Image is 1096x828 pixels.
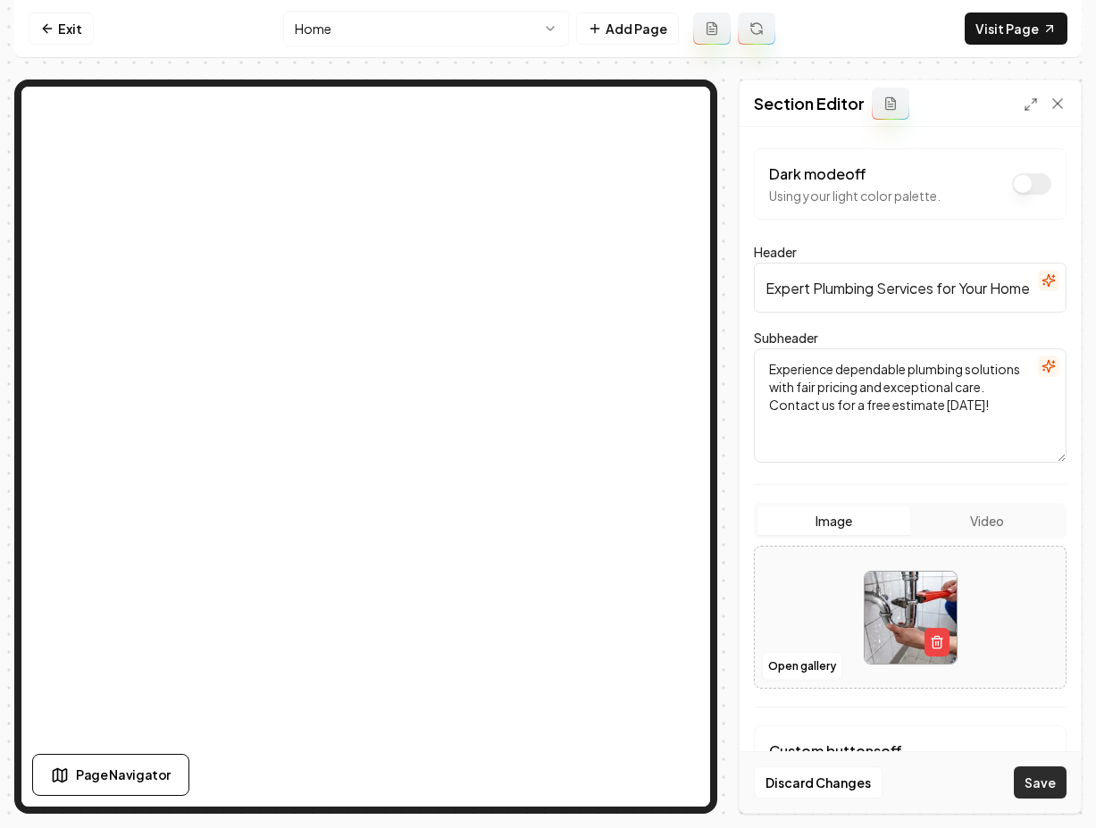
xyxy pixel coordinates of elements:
[576,13,679,45] button: Add Page
[21,87,710,807] iframe: To enrich screen reader interactions, please activate Accessibility in Grammarly extension settings
[769,164,866,183] label: Dark mode off
[865,572,957,664] img: image
[769,187,941,205] p: Using your light color palette.
[754,244,797,260] label: Header
[754,91,865,116] h2: Section Editor
[754,766,883,799] button: Discard Changes
[754,263,1067,313] input: Header
[872,88,909,120] button: Add admin section prompt
[769,741,902,760] label: Custom buttons off
[754,330,818,346] label: Subheader
[965,13,1067,45] a: Visit Page
[910,506,1063,535] button: Video
[29,13,94,45] a: Exit
[1014,766,1067,799] button: Save
[757,506,910,535] button: Image
[738,13,775,45] button: Regenerate page
[762,652,842,681] button: Open gallery
[693,13,731,45] button: Add admin page prompt
[32,754,189,796] button: Page Navigator
[76,765,171,784] span: Page Navigator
